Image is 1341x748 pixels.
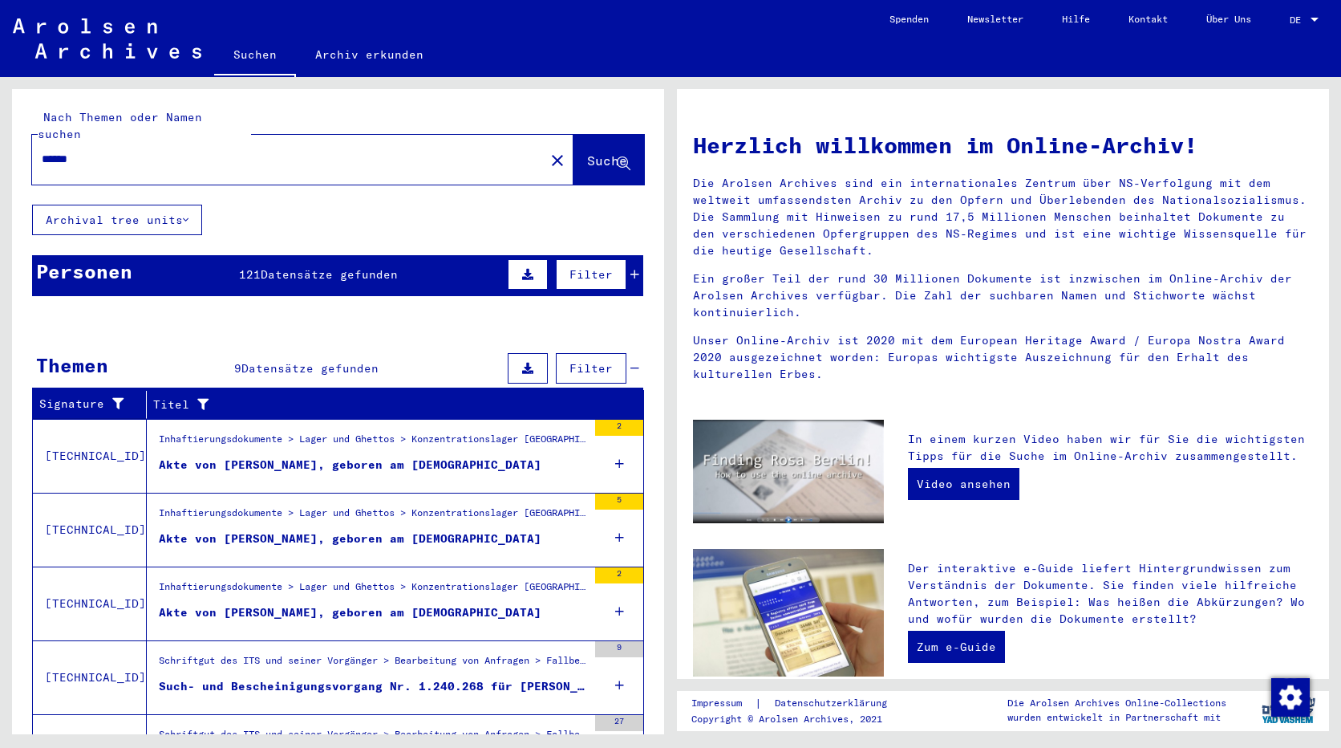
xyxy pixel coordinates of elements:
[1258,690,1319,730] img: yv_logo.png
[587,152,627,169] span: Suche
[36,257,132,286] div: Personen
[693,270,1313,321] p: Ein großer Teil der rund 30 Millionen Dokumente ist inzwischen im Online-Archiv der Arolsen Archi...
[1290,14,1307,26] span: DE
[214,35,296,77] a: Suchen
[1007,696,1226,710] p: Die Arolsen Archives Online-Collections
[691,695,906,712] div: |
[573,135,644,185] button: Suche
[13,18,201,59] img: Arolsen_neg.svg
[239,267,261,282] span: 121
[762,695,906,712] a: Datenschutzerklärung
[693,549,884,677] img: eguide.jpg
[908,468,1019,500] a: Video ansehen
[569,267,613,282] span: Filter
[153,392,624,417] div: Titel
[39,396,126,413] div: Signature
[38,110,202,141] mat-label: Nach Themen oder Namen suchen
[595,715,643,731] div: 27
[693,175,1313,259] p: Die Arolsen Archives sind ein internationales Zentrum über NS-Verfolgung mit dem weltweit umfasse...
[595,641,643,657] div: 9
[159,457,541,474] div: Akte von [PERSON_NAME], geboren am [DEMOGRAPHIC_DATA]
[159,506,587,528] div: Inhaftierungsdokumente > Lager und Ghettos > Konzentrationslager [GEOGRAPHIC_DATA] > Individuelle...
[908,631,1005,663] a: Zum e-Guide
[39,392,146,417] div: Signature
[159,579,587,602] div: Inhaftierungsdokumente > Lager und Ghettos > Konzentrationslager [GEOGRAPHIC_DATA] > Individuelle...
[159,604,541,621] div: Akte von [PERSON_NAME], geboren am [DEMOGRAPHIC_DATA]
[556,353,626,384] button: Filter
[569,361,613,376] span: Filter
[153,396,604,413] div: Titel
[33,567,147,640] td: [TECHNICAL_ID]
[32,205,202,235] button: Archival tree units
[1271,678,1310,717] img: Zustimmung ändern
[159,531,541,547] div: Akte von [PERSON_NAME], geboren am [DEMOGRAPHIC_DATA]
[33,640,147,714] td: [TECHNICAL_ID]
[159,653,587,676] div: Schriftgut des ITS und seiner Vorgänger > Bearbeitung von Anfragen > Fallbezogene [MEDICAL_DATA] ...
[693,420,884,523] img: video.jpg
[908,431,1313,465] p: In einem kurzen Video haben wir für Sie die wichtigsten Tipps für die Suche im Online-Archiv zusa...
[691,695,755,712] a: Impressum
[159,432,587,454] div: Inhaftierungsdokumente > Lager und Ghettos > Konzentrationslager [GEOGRAPHIC_DATA] > Individuelle...
[691,712,906,726] p: Copyright © Arolsen Archives, 2021
[908,560,1313,628] p: Der interaktive e-Guide liefert Hintergrundwissen zum Verständnis der Dokumente. Sie finden viele...
[548,151,567,170] mat-icon: close
[296,35,443,74] a: Archiv erkunden
[159,678,587,695] div: Such- und Bescheinigungsvorgang Nr. 1.240.268 für [PERSON_NAME] geboren [DEMOGRAPHIC_DATA]
[693,332,1313,383] p: Unser Online-Archiv ist 2020 mit dem European Heritage Award / Europa Nostra Award 2020 ausgezeic...
[541,144,573,176] button: Clear
[1007,710,1226,725] p: wurden entwickelt in Partnerschaft mit
[556,259,626,290] button: Filter
[693,128,1313,162] h1: Herzlich willkommen im Online-Archiv!
[261,267,398,282] span: Datensätze gefunden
